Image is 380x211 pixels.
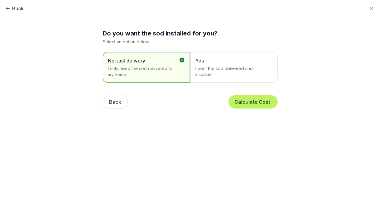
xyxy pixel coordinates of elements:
[5,5,24,12] button: Back
[103,95,128,109] button: Back
[103,29,278,38] h2: Do you want the sod installed for you?
[195,57,266,64] span: Yes
[103,39,278,45] p: Select an option below
[195,65,266,78] span: I want the sod delivered and installed
[108,57,179,64] span: No, just delivery
[108,65,179,78] span: I only need the sod delivered to my home
[12,5,24,12] span: Back
[228,95,278,109] button: Calculate Cost!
